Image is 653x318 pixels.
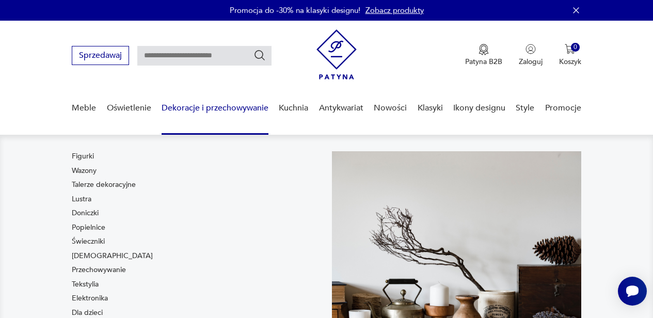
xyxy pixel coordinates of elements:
[453,88,505,128] a: Ikony designu
[72,308,103,318] a: Dla dzieci
[72,251,153,261] a: [DEMOGRAPHIC_DATA]
[418,88,443,128] a: Klasyki
[72,166,97,176] a: Wazony
[465,57,502,67] p: Patyna B2B
[162,88,268,128] a: Dekoracje i przechowywanie
[72,88,96,128] a: Meble
[72,236,105,247] a: Świeczniki
[565,44,575,54] img: Ikona koszyka
[72,293,108,304] a: Elektronika
[72,151,94,162] a: Figurki
[72,208,99,218] a: Doniczki
[72,46,129,65] button: Sprzedawaj
[465,44,502,67] a: Ikona medaluPatyna B2B
[545,88,581,128] a: Promocje
[519,44,543,67] button: Zaloguj
[479,44,489,55] img: Ikona medalu
[72,279,99,290] a: Tekstylia
[230,5,360,15] p: Promocja do -30% na klasyki designu!
[516,88,534,128] a: Style
[465,44,502,67] button: Patyna B2B
[279,88,308,128] a: Kuchnia
[559,44,581,67] button: 0Koszyk
[374,88,407,128] a: Nowości
[72,194,91,204] a: Lustra
[72,222,105,233] a: Popielnice
[72,265,126,275] a: Przechowywanie
[319,88,363,128] a: Antykwariat
[618,277,647,306] iframe: Smartsupp widget button
[253,49,266,61] button: Szukaj
[525,44,536,54] img: Ikonka użytkownika
[107,88,151,128] a: Oświetlenie
[72,180,136,190] a: Talerze dekoracyjne
[72,53,129,60] a: Sprzedawaj
[519,57,543,67] p: Zaloguj
[316,29,357,79] img: Patyna - sklep z meblami i dekoracjami vintage
[559,57,581,67] p: Koszyk
[365,5,424,15] a: Zobacz produkty
[571,43,580,52] div: 0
